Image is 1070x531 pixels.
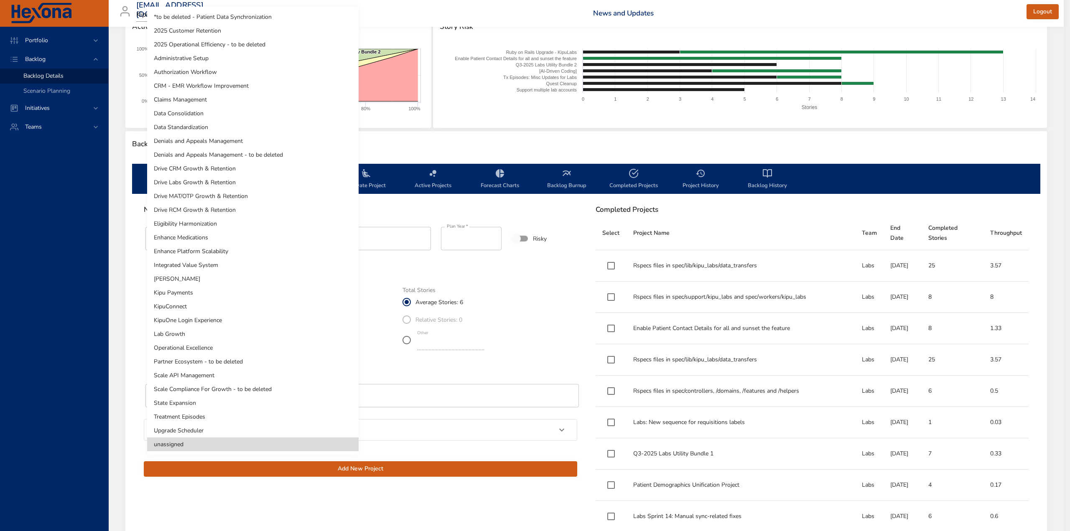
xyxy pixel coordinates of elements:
[147,10,359,24] li: *to be deleted - Patient Data Synchronization
[147,203,359,217] li: Drive RCM Growth & Retention
[147,217,359,231] li: Eligibility Harmonization
[147,300,359,313] li: KipuConnect
[147,148,359,162] li: Denials and Appeals Management - to be deleted
[147,437,359,451] li: unassigned
[147,313,359,327] li: KipuOne Login Experience
[147,175,359,189] li: Drive Labs Growth & Retention
[147,424,359,437] li: Upgrade Scheduler
[147,355,359,368] li: Partner Ecosystem - to be deleted
[147,189,359,203] li: Drive MAT/OTP Growth & Retention
[147,368,359,382] li: Scale API Management
[147,134,359,148] li: Denials and Appeals Management
[147,382,359,396] li: Scale Compliance For Growth - to be deleted
[147,341,359,355] li: Operational Excellence
[147,93,359,107] li: Claims Management
[147,24,359,38] li: 2025 Customer Retention
[147,258,359,272] li: Integrated Value System
[147,231,359,244] li: Enhance Medications
[147,79,359,93] li: CRM - EMR Workflow Improvement
[147,120,359,134] li: Data Standardization
[147,286,359,300] li: Kipu Payments
[147,244,359,258] li: Enhance Platform Scalability
[147,38,359,51] li: 2025 Operational Efficiency - to be deleted
[147,51,359,65] li: Administrative Setup
[147,396,359,410] li: State Expansion
[147,327,359,341] li: Lab Growth
[147,272,359,286] li: [PERSON_NAME]
[147,162,359,175] li: Drive CRM Growth & Retention
[147,410,359,424] li: Treatment Episodes
[147,107,359,120] li: Data Consolidation
[147,65,359,79] li: Authorization Workflow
